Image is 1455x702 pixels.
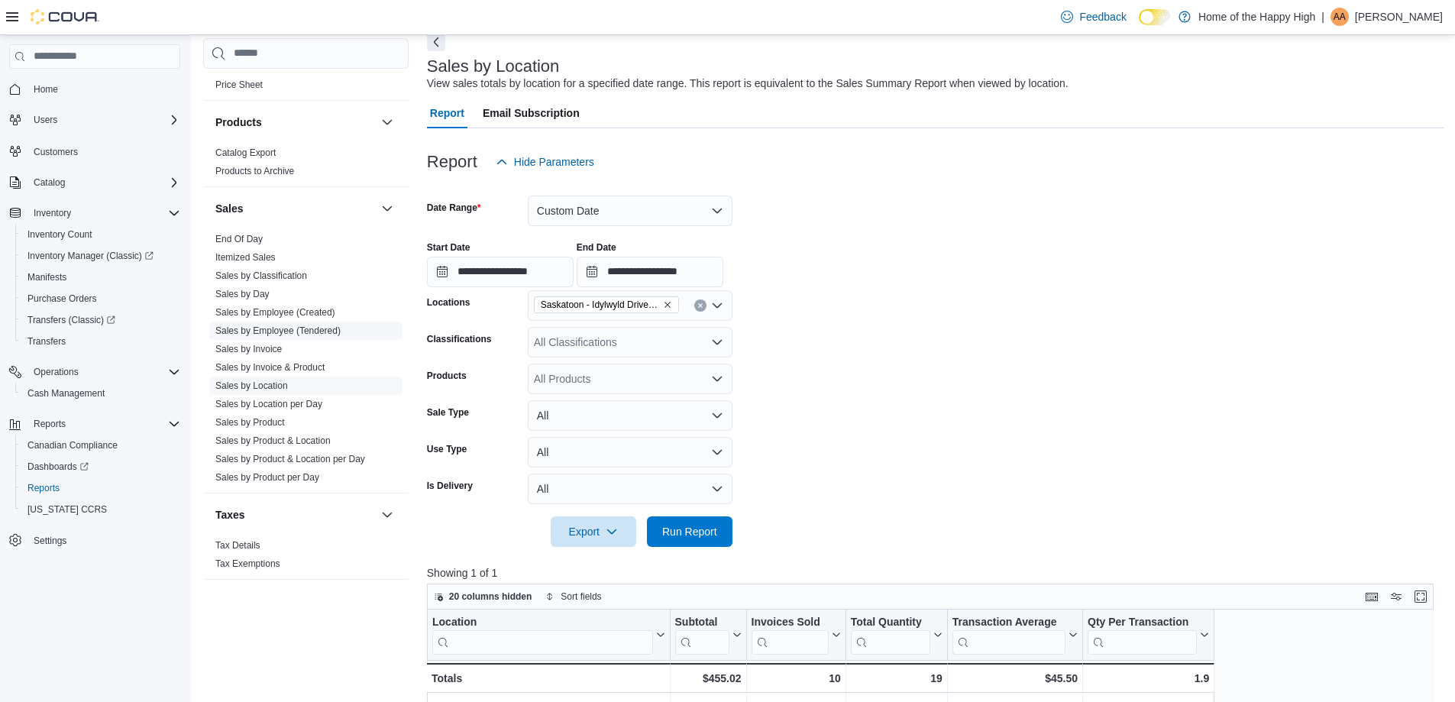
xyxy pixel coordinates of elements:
button: Sort fields [539,587,607,606]
button: Hide Parameters [490,147,600,177]
div: Location [432,616,653,630]
button: Products [378,113,396,131]
div: Qty Per Transaction [1088,616,1197,655]
button: Reports [15,477,186,499]
div: Total Quantity [851,616,930,630]
a: Sales by Day [215,289,270,299]
button: [US_STATE] CCRS [15,499,186,520]
span: Users [27,111,180,129]
button: Cash Management [15,383,186,404]
label: Products [427,370,467,382]
span: Inventory [34,207,71,219]
div: Invoices Sold [751,616,828,655]
button: Taxes [378,506,396,524]
span: Feedback [1079,9,1126,24]
span: Export [560,516,627,547]
span: Sales by Product [215,416,285,429]
span: Itemized Sales [215,251,276,264]
label: Is Delivery [427,480,473,492]
label: Locations [427,296,470,309]
button: Sales [378,199,396,218]
a: Products to Archive [215,166,294,176]
div: Totals [432,669,665,687]
button: Custom Date [528,196,732,226]
button: Run Report [647,516,732,547]
span: Sales by Product & Location [215,435,331,447]
button: Manifests [15,267,186,288]
a: Manifests [21,268,73,286]
span: Price Sheet [215,79,263,91]
button: Sales [215,201,375,216]
div: Subtotal [674,616,729,655]
span: Sales by Location per Day [215,398,322,410]
button: Total Quantity [851,616,943,655]
a: Cash Management [21,384,111,403]
span: Inventory Count [27,228,92,241]
a: Dashboards [15,456,186,477]
button: Transaction Average [952,616,1078,655]
a: Home [27,80,64,99]
button: Operations [27,363,85,381]
span: Inventory Count [21,225,180,244]
span: Sales by Product per Day [215,471,319,484]
a: Sales by Product & Location [215,435,331,446]
button: Purchase Orders [15,288,186,309]
p: Showing 1 of 1 [427,565,1444,581]
button: Enter fullscreen [1411,587,1430,606]
a: Price Sheet [215,79,263,90]
span: [US_STATE] CCRS [27,503,107,516]
button: Remove Saskatoon - Idylwyld Drive - Fire & Flower from selection in this group [663,300,672,309]
button: Inventory Count [15,224,186,245]
a: Reports [21,479,66,497]
span: Reports [27,482,60,494]
span: Saskatoon - Idylwyld Drive - Fire & Flower [541,297,660,312]
button: Home [3,78,186,100]
span: Canadian Compliance [21,436,180,455]
button: Subtotal [674,616,741,655]
span: Settings [27,531,180,550]
button: Users [27,111,63,129]
span: Tax Details [215,539,260,552]
span: Reports [27,415,180,433]
span: Sales by Product & Location per Day [215,453,365,465]
button: Keyboard shortcuts [1363,587,1381,606]
label: Classifications [427,333,492,345]
span: Sales by Day [215,288,270,300]
label: Date Range [427,202,481,214]
button: All [528,474,732,504]
div: Transaction Average [952,616,1065,630]
a: Purchase Orders [21,290,103,308]
button: 20 columns hidden [428,587,538,606]
label: Sale Type [427,406,469,419]
button: Open list of options [711,299,723,312]
div: 10 [751,669,840,687]
a: Sales by Product per Day [215,472,319,483]
span: Catalog [27,173,180,192]
a: Sales by Classification [215,270,307,281]
button: Reports [3,413,186,435]
span: Sales by Location [215,380,288,392]
button: Taxes [215,507,375,522]
div: $45.50 [952,669,1078,687]
div: Total Quantity [851,616,930,655]
span: Saskatoon - Idylwyld Drive - Fire & Flower [534,296,679,313]
a: [US_STATE] CCRS [21,500,113,519]
span: Customers [27,141,180,160]
span: Tax Exemptions [215,558,280,570]
h3: Sales by Location [427,57,560,76]
span: Manifests [27,271,66,283]
input: Dark Mode [1139,9,1171,25]
h3: Sales [215,201,244,216]
label: Start Date [427,241,470,254]
span: AA [1334,8,1346,26]
span: Sales by Employee (Created) [215,306,335,319]
a: Dashboards [21,458,95,476]
label: Use Type [427,443,467,455]
a: Catalog Export [215,147,276,158]
button: Open list of options [711,336,723,348]
span: Customers [34,146,78,158]
span: Run Report [662,524,717,539]
button: Export [551,516,636,547]
span: Washington CCRS [21,500,180,519]
span: Products to Archive [215,165,294,177]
